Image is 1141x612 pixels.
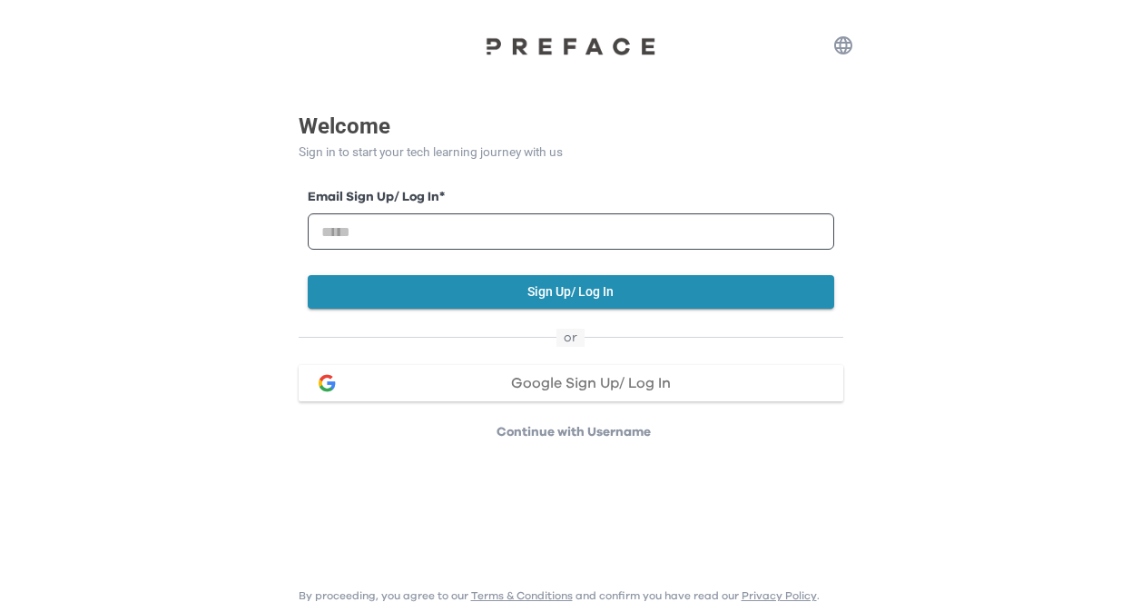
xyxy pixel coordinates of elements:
[304,423,843,441] p: Continue with Username
[299,143,843,162] p: Sign in to start your tech learning journey with us
[556,329,585,347] span: or
[742,590,817,601] a: Privacy Policy
[471,590,573,601] a: Terms & Conditions
[511,376,671,390] span: Google Sign Up/ Log In
[299,365,843,401] button: google loginGoogle Sign Up/ Log In
[299,588,820,603] p: By proceeding, you agree to our and confirm you have read our .
[308,188,834,207] label: Email Sign Up/ Log In *
[480,36,662,55] img: Preface Logo
[308,275,834,309] button: Sign Up/ Log In
[316,372,338,394] img: google login
[299,110,843,143] p: Welcome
